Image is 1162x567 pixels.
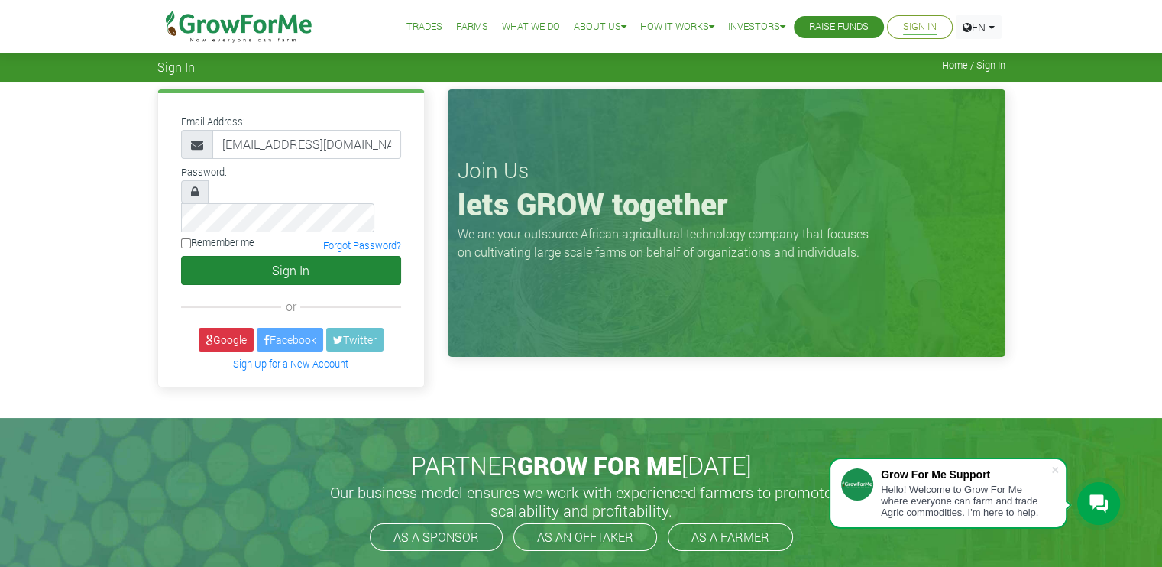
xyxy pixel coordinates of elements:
[881,468,1050,481] div: Grow For Me Support
[903,19,937,35] a: Sign In
[881,484,1050,518] div: Hello! Welcome to Grow For Me where everyone can farm and trade Agric commodities. I'm here to help.
[458,186,995,222] h1: lets GROW together
[323,239,401,251] a: Forgot Password?
[181,165,227,180] label: Password:
[181,256,401,285] button: Sign In
[199,328,254,352] a: Google
[181,238,191,248] input: Remember me
[942,60,1005,71] span: Home / Sign In
[640,19,714,35] a: How it Works
[181,297,401,316] div: or
[314,483,849,520] h5: Our business model ensures we work with experienced farmers to promote scalability and profitabil...
[181,235,254,250] label: Remember me
[668,523,793,551] a: AS A FARMER
[181,115,245,129] label: Email Address:
[956,15,1002,39] a: EN
[574,19,626,35] a: About Us
[513,523,657,551] a: AS AN OFFTAKER
[157,60,195,74] span: Sign In
[517,449,681,481] span: GROW FOR ME
[233,358,348,370] a: Sign Up for a New Account
[212,130,401,159] input: Email Address
[406,19,442,35] a: Trades
[370,523,503,551] a: AS A SPONSOR
[456,19,488,35] a: Farms
[809,19,869,35] a: Raise Funds
[458,157,995,183] h3: Join Us
[728,19,785,35] a: Investors
[502,19,560,35] a: What We Do
[458,225,878,261] p: We are your outsource African agricultural technology company that focuses on cultivating large s...
[163,451,999,480] h2: PARTNER [DATE]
